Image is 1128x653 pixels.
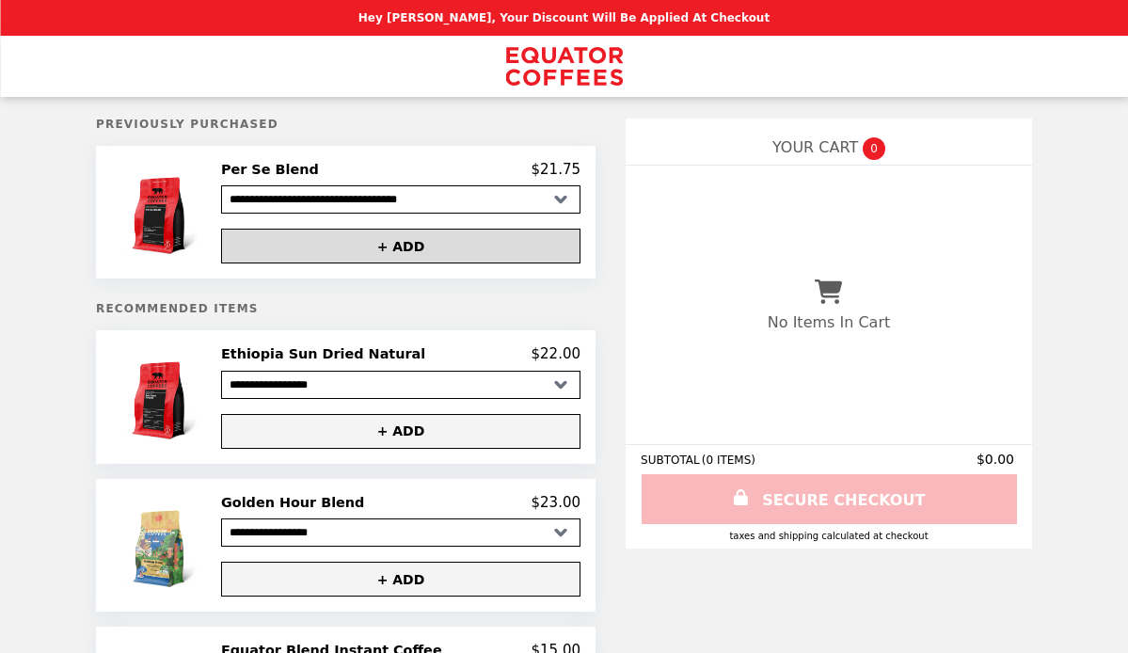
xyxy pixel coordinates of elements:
[221,229,580,263] button: + ADD
[863,137,885,160] span: 0
[532,345,581,362] p: $22.00
[505,47,623,86] img: Brand Logo
[221,371,580,399] select: Select a product variant
[221,161,326,178] h2: Per Se Blend
[96,302,596,315] h5: Recommended Items
[641,531,1017,541] div: Taxes and Shipping calculated at checkout
[532,161,581,178] p: $21.75
[641,454,702,467] span: SUBTOTAL
[221,185,580,214] select: Select a product variant
[221,494,372,511] h2: Golden Hour Blend
[96,118,596,131] h5: Previously Purchased
[221,345,433,362] h2: Ethiopia Sun Dried Natural
[221,414,580,449] button: + ADD
[772,138,858,156] span: YOUR CART
[768,313,890,331] p: No Items In Cart
[702,454,755,467] span: ( 0 ITEMS )
[120,345,208,448] img: Ethiopia Sun Dried Natural
[358,11,770,24] p: Hey [PERSON_NAME], your discount will be applied at checkout
[532,494,581,511] p: $23.00
[221,518,580,547] select: Select a product variant
[221,562,580,597] button: + ADD
[120,161,208,263] img: Per Se Blend
[977,452,1017,467] span: $0.00
[120,494,208,597] img: Golden Hour Blend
